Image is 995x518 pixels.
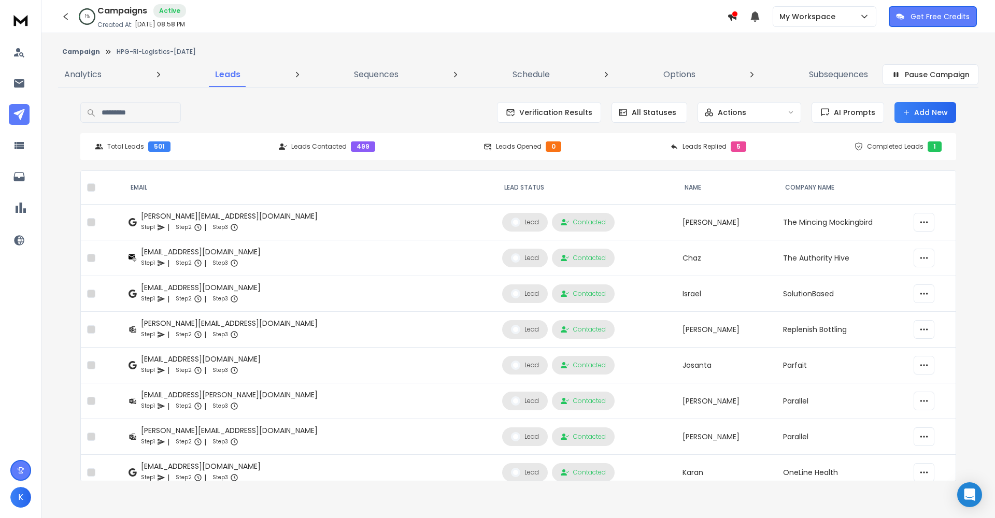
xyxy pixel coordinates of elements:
p: | [167,437,169,447]
th: NAME [676,171,777,205]
div: [EMAIL_ADDRESS][DOMAIN_NAME] [141,461,261,471]
button: Get Free Credits [889,6,977,27]
span: Verification Results [515,107,592,118]
p: HPG-RI-Logistics-[DATE] [117,48,196,56]
p: Analytics [64,68,102,81]
td: Chaz [676,240,777,276]
p: | [204,294,206,304]
p: My Workspace [779,11,840,22]
div: Lead [511,253,539,263]
p: Leads [215,68,240,81]
p: | [204,329,206,340]
p: Step 2 [176,401,192,411]
p: Step 1 [141,437,155,447]
p: | [167,401,169,411]
div: Contacted [561,254,606,262]
div: 0 [546,141,561,152]
p: | [204,472,206,483]
p: Step 2 [176,294,192,304]
p: Step 3 [212,258,228,268]
td: OneLine Health [777,455,908,491]
div: Contacted [561,290,606,298]
p: Step 2 [176,437,192,447]
a: Analytics [58,62,108,87]
img: logo [10,10,31,30]
td: [PERSON_NAME] [676,312,777,348]
p: | [204,258,206,268]
p: | [167,472,169,483]
th: EMAIL [122,171,496,205]
p: | [204,365,206,376]
p: Leads Opened [496,142,542,151]
div: 501 [148,141,170,152]
button: Campaign [62,48,100,56]
p: Created At: [97,21,133,29]
p: Completed Leads [867,142,923,151]
td: Karan [676,455,777,491]
td: The Mincing Mockingbird [777,205,908,240]
td: [PERSON_NAME] [676,383,777,419]
div: Contacted [561,361,606,369]
td: The Authority Hive [777,240,908,276]
td: Israel [676,276,777,312]
button: K [10,487,31,508]
div: Lead [511,361,539,370]
p: | [204,437,206,447]
p: Schedule [513,68,550,81]
td: Josanta [676,348,777,383]
p: Total Leads [107,142,144,151]
th: Company Name [777,171,908,205]
a: Sequences [348,62,405,87]
button: AI Prompts [812,102,884,123]
div: Active [153,4,186,18]
div: 499 [351,141,375,152]
p: | [204,401,206,411]
div: Contacted [561,397,606,405]
p: Subsequences [809,68,868,81]
span: AI Prompts [830,107,875,118]
p: Step 1 [141,365,155,376]
p: | [204,222,206,233]
p: | [167,294,169,304]
p: | [167,365,169,376]
p: Step 2 [176,329,192,340]
p: | [167,222,169,233]
p: 1 % [85,13,90,20]
div: Contacted [561,433,606,441]
p: Step 1 [141,329,155,340]
p: [DATE] 08:58 PM [135,20,185,28]
a: Schedule [506,62,556,87]
div: [EMAIL_ADDRESS][DOMAIN_NAME] [141,354,261,364]
p: Step 1 [141,294,155,304]
p: Step 3 [212,329,228,340]
div: Lead [511,468,539,477]
div: Lead [511,396,539,406]
div: Lead [511,289,539,298]
td: Replenish Bottling [777,312,908,348]
p: | [167,329,169,340]
div: Lead [511,218,539,227]
p: Leads Replied [683,142,727,151]
p: Step 1 [141,472,155,483]
p: Step 2 [176,222,192,233]
p: Step 1 [141,401,155,411]
div: Contacted [561,468,606,477]
p: Options [663,68,695,81]
div: [PERSON_NAME][EMAIL_ADDRESS][DOMAIN_NAME] [141,318,318,328]
td: Parallel [777,419,908,455]
p: Step 3 [212,401,228,411]
td: SolutionBased [777,276,908,312]
div: [EMAIL_ADDRESS][PERSON_NAME][DOMAIN_NAME] [141,390,318,400]
p: Step 2 [176,258,192,268]
div: Lead [511,432,539,441]
p: Step 2 [176,472,192,483]
button: Pause Campaign [883,64,978,85]
p: Step 3 [212,365,228,376]
p: Step 1 [141,258,155,268]
div: [PERSON_NAME][EMAIL_ADDRESS][DOMAIN_NAME] [141,425,318,436]
p: Actions [718,107,746,118]
div: Lead [511,325,539,334]
p: Sequences [354,68,399,81]
p: Step 2 [176,365,192,376]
